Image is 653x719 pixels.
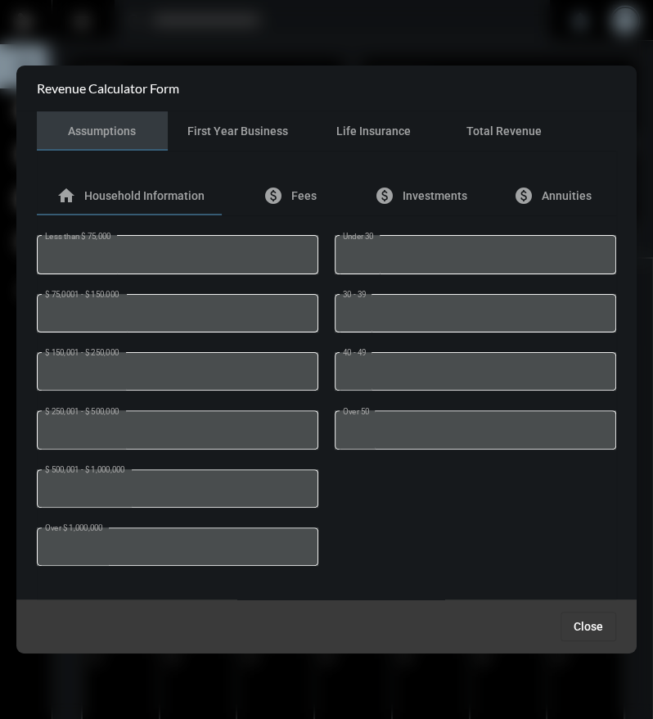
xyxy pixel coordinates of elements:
mat-icon: paid [375,186,394,206]
h2: Revenue Calculator Form [37,80,179,96]
button: Close [561,612,616,641]
span: Life Insurance [336,124,410,138]
span: Annuities [541,189,591,202]
mat-icon: paid [263,186,282,206]
span: Fees [290,189,316,202]
span: Investments [403,189,467,202]
span: Total Revenue [466,124,542,138]
span: Close [574,620,603,633]
span: Household Information [84,189,205,202]
span: Assumptions [68,124,136,138]
span: First Year Business [187,124,288,138]
mat-icon: home [56,186,76,206]
mat-icon: paid [513,186,533,206]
